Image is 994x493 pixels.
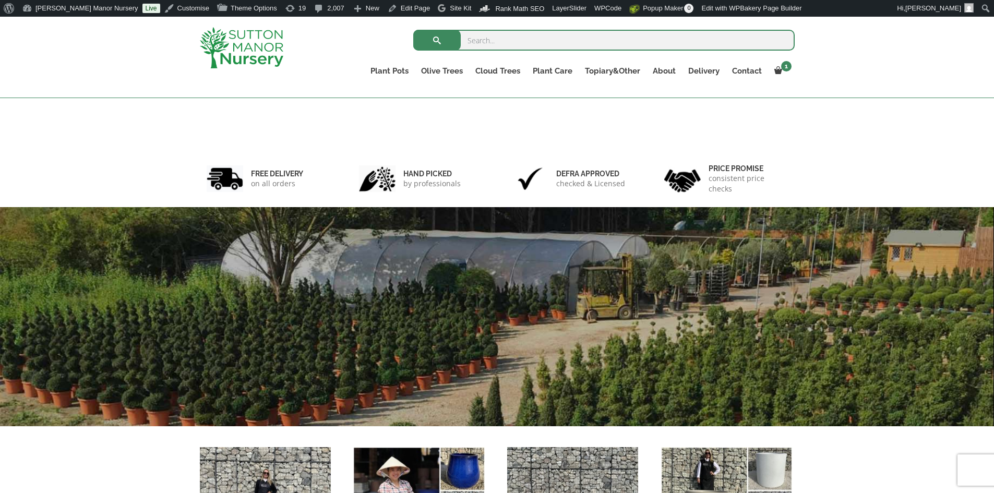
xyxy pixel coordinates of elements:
h6: hand picked [403,169,461,178]
a: About [646,64,682,78]
p: by professionals [403,178,461,189]
img: 2.jpg [359,165,396,192]
a: Cloud Trees [469,64,526,78]
span: [PERSON_NAME] [905,4,961,12]
a: Topiary&Other [579,64,646,78]
input: Search... [413,30,795,51]
a: Plant Pots [364,64,415,78]
a: Delivery [682,64,726,78]
h6: Price promise [709,164,788,173]
a: Plant Care [526,64,579,78]
a: Olive Trees [415,64,469,78]
h6: FREE DELIVERY [251,169,303,178]
p: checked & Licensed [556,178,625,189]
p: on all orders [251,178,303,189]
h6: Defra approved [556,169,625,178]
img: 1.jpg [207,165,243,192]
a: Contact [726,64,768,78]
a: Live [142,4,160,13]
span: Site Kit [450,4,471,12]
span: 0 [684,4,693,13]
span: Rank Math SEO [495,5,544,13]
img: logo [200,27,283,68]
p: consistent price checks [709,173,788,194]
a: 1 [768,64,795,78]
span: 1 [781,61,792,71]
img: 3.jpg [512,165,548,192]
img: 4.jpg [664,163,701,195]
